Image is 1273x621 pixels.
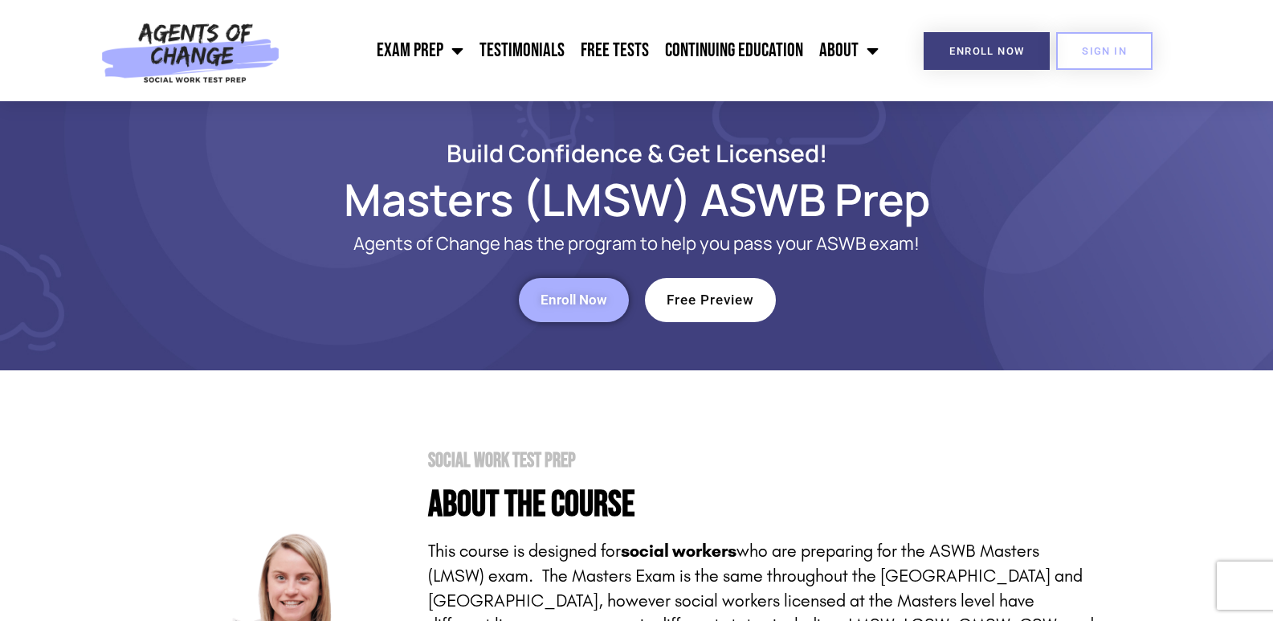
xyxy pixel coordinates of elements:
p: Agents of Change has the program to help you pass your ASWB exam! [243,234,1030,254]
a: Continuing Education [657,31,811,71]
a: Free Tests [573,31,657,71]
a: SIGN IN [1056,32,1153,70]
strong: social workers [621,541,736,562]
h4: About the Course [428,487,1095,523]
a: About [811,31,887,71]
a: Enroll Now [519,278,629,322]
a: Exam Prep [369,31,471,71]
span: SIGN IN [1082,46,1127,56]
a: Free Preview [645,278,776,322]
span: Free Preview [667,293,754,307]
a: Enroll Now [924,32,1050,70]
span: Enroll Now [949,46,1024,56]
h2: Build Confidence & Get Licensed! [179,141,1095,165]
a: Testimonials [471,31,573,71]
h1: Masters (LMSW) ASWB Prep [179,181,1095,218]
span: Enroll Now [541,293,607,307]
nav: Menu [288,31,887,71]
h2: Social Work Test Prep [428,451,1095,471]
